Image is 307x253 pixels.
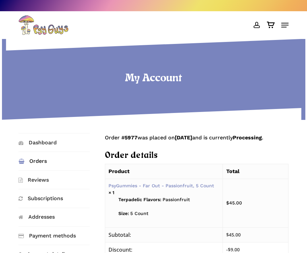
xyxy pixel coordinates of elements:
[226,232,229,238] span: $
[18,189,90,207] a: Subscriptions
[118,210,219,224] p: 5 Count
[118,196,161,203] strong: Terpadelic Flavors:
[118,210,129,217] strong: Size:
[175,134,192,141] mark: [DATE]
[105,150,289,162] h2: Order details
[18,208,90,226] a: Addresses
[18,171,90,189] a: Reviews
[223,164,289,179] th: Total
[108,190,114,195] strong: × 1
[226,232,241,238] span: 45.00
[18,133,90,152] a: Dashboard
[18,227,90,245] a: Payment methods
[226,200,229,205] span: $
[105,133,289,150] p: Order # was placed on and is currently .
[125,134,138,141] mark: 5977
[226,200,242,205] bdi: 45.00
[18,152,90,170] a: Orders
[118,196,219,210] p: Passionfruit
[228,246,240,253] span: 9.00
[281,22,289,28] a: Navigation Menu
[105,164,223,179] th: Product
[108,183,214,188] a: PsyGummies - Far Out - Passionfruit, 5 Count
[263,15,278,35] a: Cart
[18,15,69,35] img: PsyGuys
[233,134,262,141] mark: Processing
[228,246,230,253] span: $
[105,227,223,242] th: Subtotal:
